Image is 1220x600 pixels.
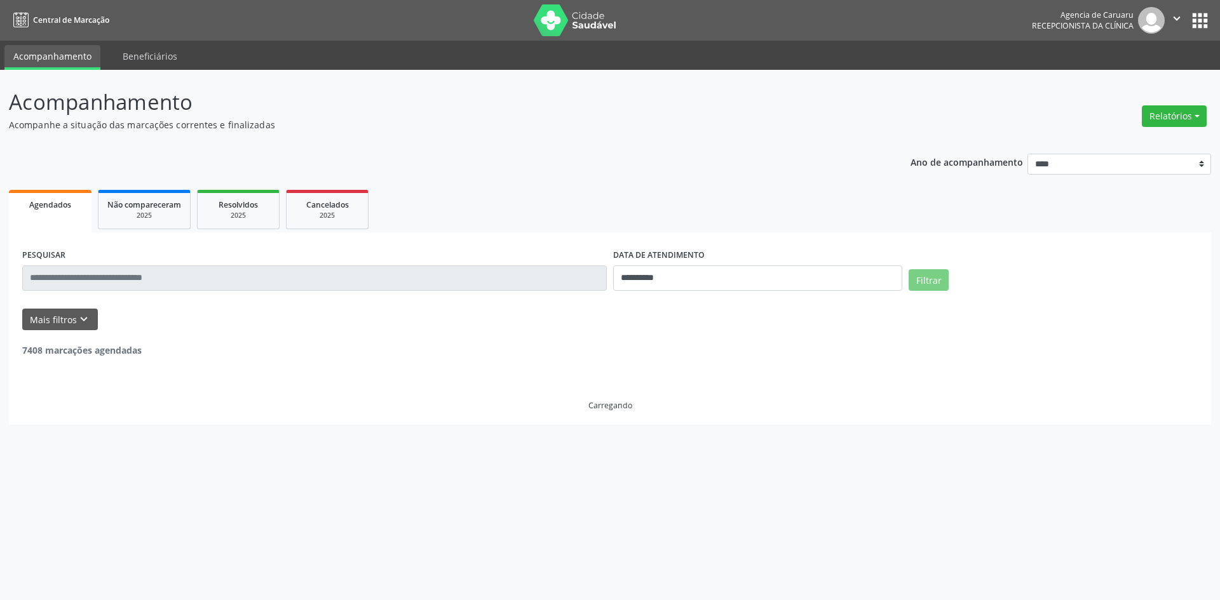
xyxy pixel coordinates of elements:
[613,246,705,265] label: DATA DE ATENDIMENTO
[1189,10,1211,32] button: apps
[588,400,632,411] div: Carregando
[22,246,65,265] label: PESQUISAR
[1170,11,1184,25] i: 
[9,86,850,118] p: Acompanhamento
[1032,20,1134,31] span: Recepcionista da clínica
[77,312,91,326] i: keyboard_arrow_down
[1138,7,1165,34] img: img
[114,45,186,67] a: Beneficiários
[29,199,71,210] span: Agendados
[219,199,258,210] span: Resolvidos
[1165,7,1189,34] button: 
[107,211,181,220] div: 2025
[909,269,949,291] button: Filtrar
[306,199,349,210] span: Cancelados
[22,309,98,331] button: Mais filtroskeyboard_arrow_down
[295,211,359,220] div: 2025
[911,154,1023,170] p: Ano de acompanhamento
[207,211,270,220] div: 2025
[22,344,142,356] strong: 7408 marcações agendadas
[107,199,181,210] span: Não compareceram
[1032,10,1134,20] div: Agencia de Caruaru
[33,15,109,25] span: Central de Marcação
[9,118,850,131] p: Acompanhe a situação das marcações correntes e finalizadas
[9,10,109,30] a: Central de Marcação
[1142,105,1207,127] button: Relatórios
[4,45,100,70] a: Acompanhamento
